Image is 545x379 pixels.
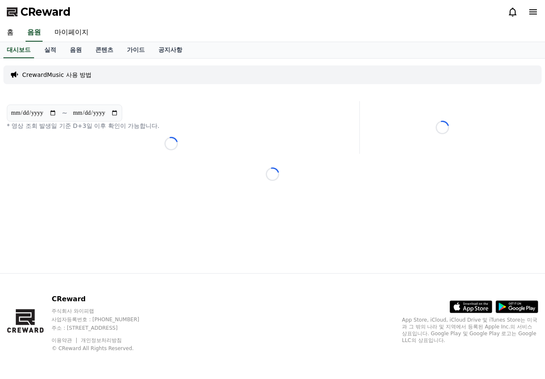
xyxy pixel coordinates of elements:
[7,122,336,130] p: * 영상 조회 발생일 기준 D+3일 이후 확인이 가능합니다.
[402,317,538,344] p: App Store, iCloud, iCloud Drive 및 iTunes Store는 미국과 그 밖의 나라 및 지역에서 등록된 Apple Inc.의 서비스 상표입니다. Goo...
[20,5,71,19] span: CReward
[52,316,155,323] p: 사업자등록번호 : [PHONE_NUMBER]
[62,108,67,118] p: ~
[22,71,92,79] a: CrewardMusic 사용 방법
[152,42,189,58] a: 공지사항
[120,42,152,58] a: 가이드
[81,337,122,343] a: 개인정보처리방침
[52,308,155,314] p: 주식회사 와이피랩
[7,5,71,19] a: CReward
[48,24,95,42] a: 마이페이지
[52,345,155,352] p: © CReward All Rights Reserved.
[89,42,120,58] a: 콘텐츠
[52,294,155,304] p: CReward
[3,42,34,58] a: 대시보드
[26,24,43,42] a: 음원
[37,42,63,58] a: 실적
[52,337,78,343] a: 이용약관
[52,325,155,331] p: 주소 : [STREET_ADDRESS]
[63,42,89,58] a: 음원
